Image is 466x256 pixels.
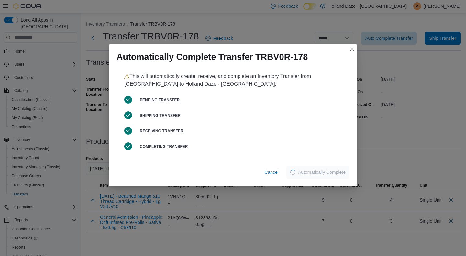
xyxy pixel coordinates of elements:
[298,169,346,175] span: Automatically Complete
[140,128,342,134] h6: Receiving Transfer
[286,166,349,179] button: LoadingAutomatically Complete
[116,52,308,62] h1: Automatically Complete Transfer TRBV0R-178
[140,144,342,149] h6: Completing Transfer
[348,45,356,53] button: Closes this modal window
[262,166,281,179] button: Cancel
[264,169,279,175] span: Cancel
[140,97,342,103] h6: Pending Transfer
[290,169,296,175] span: Loading
[140,113,342,118] h6: Shipping Transfer
[124,72,342,88] p: This will automatically create, receive, and complete an Inventory Transfer from [GEOGRAPHIC_DATA...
